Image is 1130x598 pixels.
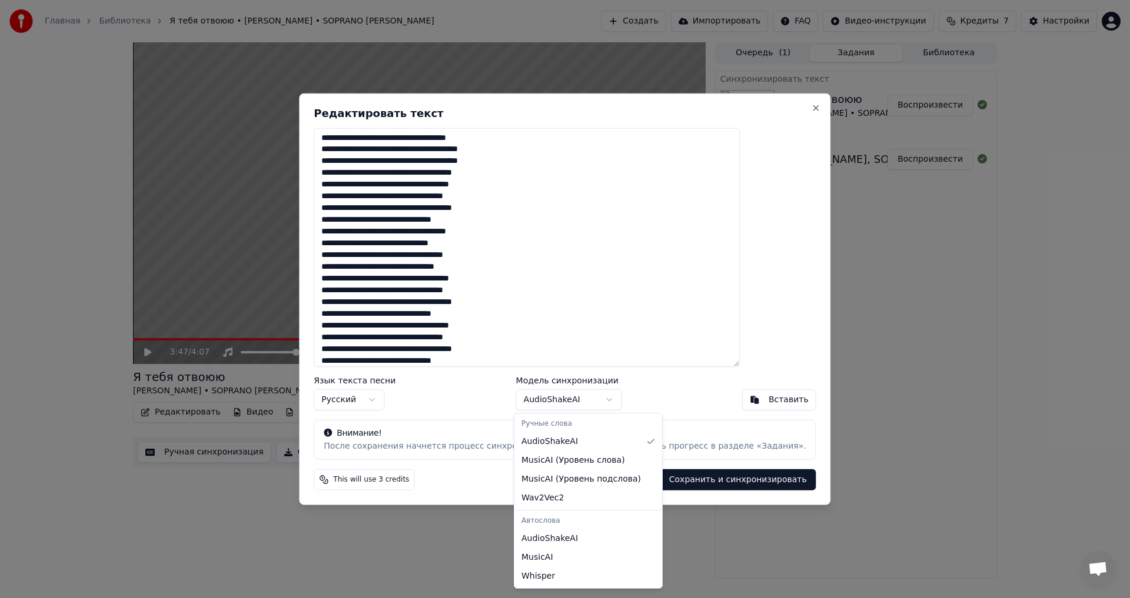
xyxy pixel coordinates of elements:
[521,570,555,582] span: Whisper
[521,552,553,563] span: MusicAI
[521,492,564,504] span: Wav2Vec2
[521,473,641,485] span: MusicAI ( Уровень подслова )
[521,455,625,466] span: MusicAI ( Уровень слова )
[517,513,660,529] div: Автослова
[521,436,578,447] span: AudioShakeAI
[521,533,578,544] span: AudioShakeAI
[517,416,660,432] div: Ручные слова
